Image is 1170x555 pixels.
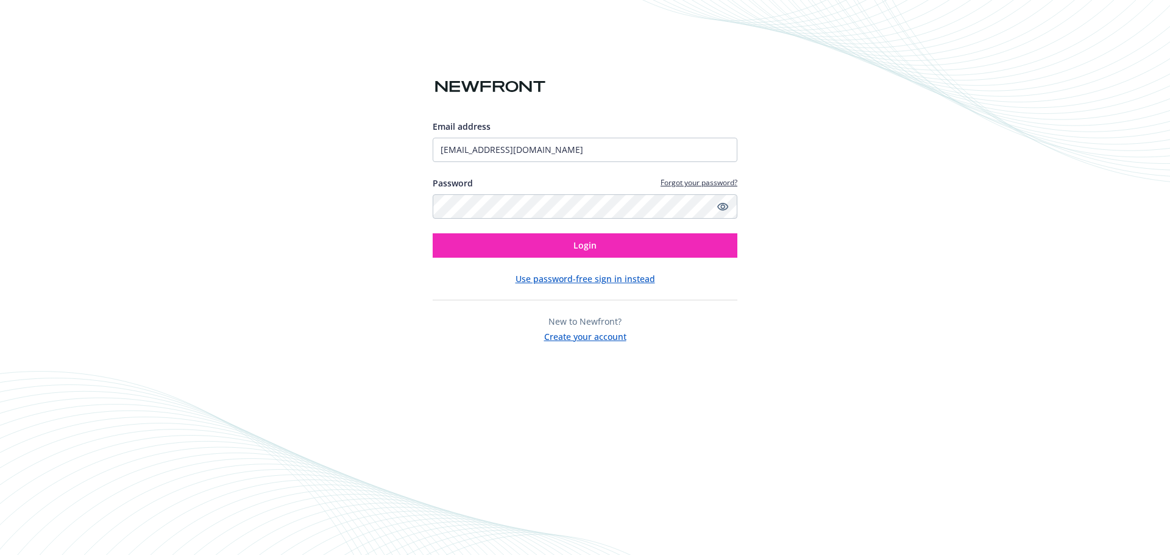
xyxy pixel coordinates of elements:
img: Newfront logo [433,76,548,97]
a: Forgot your password? [661,177,737,188]
input: Enter your email [433,138,737,162]
input: Enter your password [433,194,737,219]
button: Login [433,233,737,258]
a: Show password [715,199,730,214]
button: Use password-free sign in instead [516,272,655,285]
label: Password [433,177,473,189]
span: New to Newfront? [548,316,622,327]
span: Login [573,239,597,251]
span: Email address [433,121,491,132]
button: Create your account [544,328,626,343]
